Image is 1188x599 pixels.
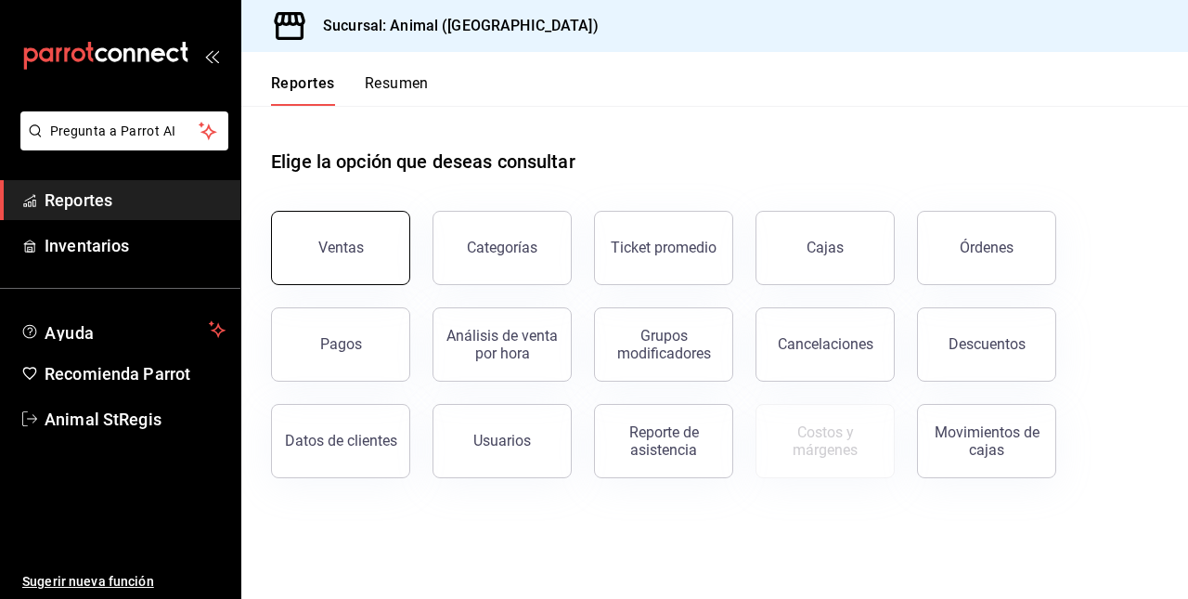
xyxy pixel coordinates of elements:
[606,423,721,459] div: Reporte de asistencia
[320,335,362,353] div: Pagos
[271,74,429,106] div: Pestañas de navegación
[50,122,200,141] span: Pregunta a Parrot AI
[611,239,717,256] div: Ticket promedio
[271,307,410,382] button: Pagos
[271,404,410,478] button: Datos de clientes
[755,211,895,285] a: Cajas
[929,423,1044,459] div: Movimientos de cajas
[13,135,228,154] a: Pregunta a Parrot AI
[807,237,845,259] div: Cajas
[755,307,895,382] button: Cancelaciones
[365,74,429,106] button: Resumen
[917,211,1056,285] button: Órdenes
[285,432,397,449] div: Datos de clientes
[606,327,721,362] div: Grupos modificadores
[45,319,201,341] span: Ayuda
[308,15,599,37] h3: Sucursal: Animal ([GEOGRAPHIC_DATA])
[433,211,572,285] button: Categorías
[467,239,537,256] div: Categorías
[594,307,733,382] button: Grupos modificadores
[45,190,112,210] font: Reportes
[768,423,883,459] div: Costos y márgenes
[917,404,1056,478] button: Movimientos de cajas
[433,404,572,478] button: Usuarios
[204,48,219,63] button: open_drawer_menu
[22,574,154,589] font: Sugerir nueva función
[45,410,161,429] font: Animal StRegis
[45,236,129,255] font: Inventarios
[45,364,190,384] font: Recomienda Parrot
[20,111,228,150] button: Pregunta a Parrot AI
[594,211,733,285] button: Ticket promedio
[318,239,364,256] div: Ventas
[917,307,1056,382] button: Descuentos
[594,404,733,478] button: Reporte de asistencia
[271,211,410,285] button: Ventas
[778,335,873,353] div: Cancelaciones
[271,148,575,176] h1: Elige la opción que deseas consultar
[433,307,572,382] button: Análisis de venta por hora
[271,74,335,93] font: Reportes
[445,327,560,362] div: Análisis de venta por hora
[949,335,1026,353] div: Descuentos
[755,404,895,478] button: Contrata inventarios para ver este reporte
[473,432,531,449] div: Usuarios
[960,239,1014,256] div: Órdenes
